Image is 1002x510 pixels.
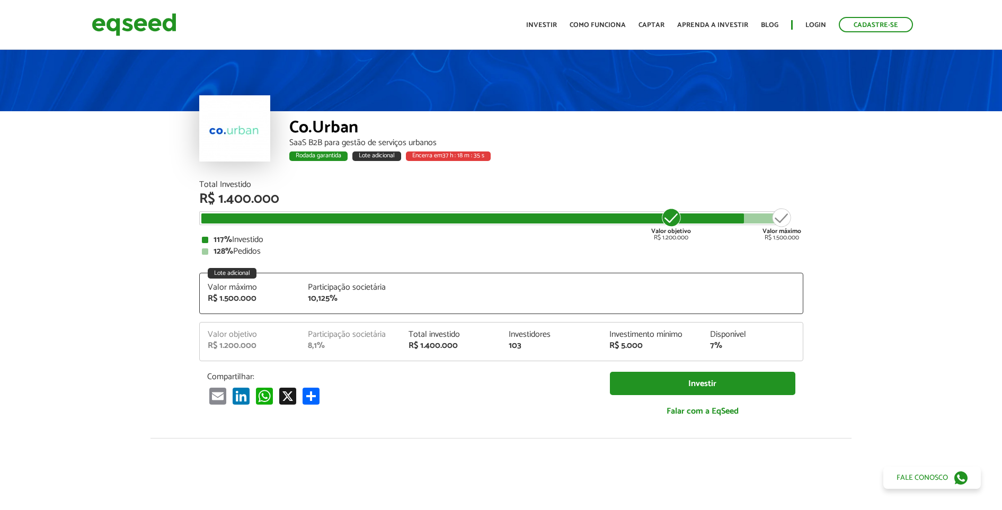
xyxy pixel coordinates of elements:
[609,342,694,350] div: R$ 5.000
[409,342,493,350] div: R$ 1.400.000
[308,330,393,339] div: Participação societária
[710,330,795,339] div: Disponível
[207,372,594,382] p: Compartilhar:
[610,400,795,422] a: Falar com a EqSeed
[92,11,176,39] img: EqSeed
[277,387,298,405] a: X
[509,342,593,350] div: 103
[442,150,484,160] span: 37 h : 18 m : 35 s
[526,22,557,29] a: Investir
[570,22,626,29] a: Como funciona
[208,342,292,350] div: R$ 1.200.000
[883,467,981,489] a: Fale conosco
[300,387,322,405] a: Compartilhar
[805,22,826,29] a: Login
[308,342,393,350] div: 8,1%
[289,139,803,147] div: SaaS B2B para gestão de serviços urbanos
[839,17,913,32] a: Cadastre-se
[289,119,803,139] div: Co.Urban
[651,207,691,241] div: R$ 1.200.000
[289,151,348,161] div: Rodada garantida
[651,226,691,236] strong: Valor objetivo
[409,330,493,339] div: Total investido
[254,387,275,405] a: WhatsApp
[208,268,256,279] div: Lote adicional
[214,244,233,258] strong: 128%
[406,151,491,161] div: Encerra em
[677,22,748,29] a: Aprenda a investir
[610,372,795,396] a: Investir
[208,330,292,339] div: Valor objetivo
[208,283,292,292] div: Valor máximo
[230,387,252,405] a: LinkedIn
[202,247,801,256] div: Pedidos
[308,283,393,292] div: Participação societária
[639,22,664,29] a: Captar
[208,294,292,303] div: R$ 1.500.000
[710,342,795,350] div: 7%
[199,192,803,206] div: R$ 1.400.000
[202,236,801,244] div: Investido
[308,294,393,303] div: 10,125%
[214,232,232,247] strong: 117%
[609,330,694,339] div: Investimento mínimo
[762,207,801,241] div: R$ 1.500.000
[199,181,803,189] div: Total Investido
[509,330,593,339] div: Investidores
[352,151,401,161] div: Lote adicional
[207,387,228,405] a: Email
[761,22,778,29] a: Blog
[762,226,801,236] strong: Valor máximo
